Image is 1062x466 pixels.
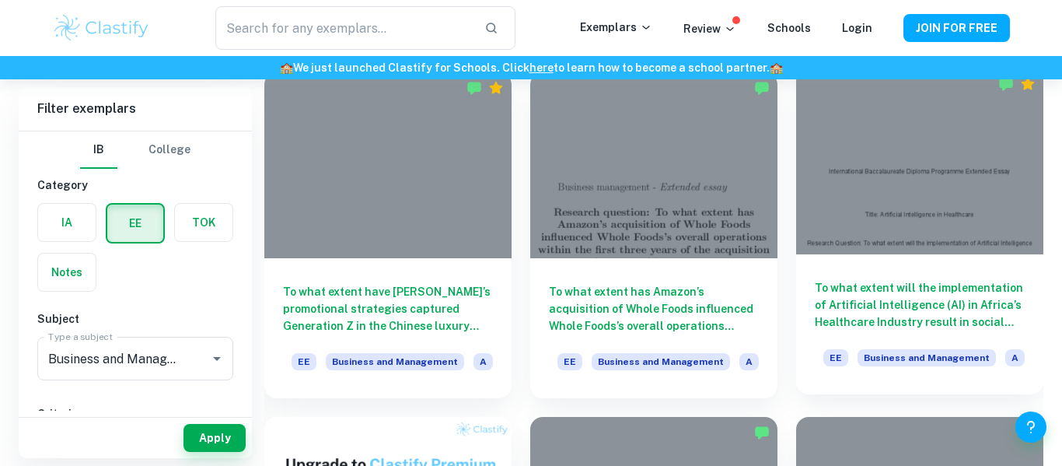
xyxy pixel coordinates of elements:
button: Help and Feedback [1015,412,1046,443]
a: To what extent have [PERSON_NAME]’s promotional strategies captured Generation Z in the Chinese l... [264,72,512,398]
button: IB [80,131,117,169]
span: A [739,353,759,370]
label: Type a subject [48,330,113,343]
div: Filter type choice [80,131,190,169]
span: EE [823,349,848,366]
h6: To what extent has Amazon’s acquisition of Whole Foods influenced Whole Foods’s overall operation... [549,283,759,335]
h6: To what extent have [PERSON_NAME]’s promotional strategies captured Generation Z in the Chinese l... [283,283,493,335]
span: Business and Management [326,353,464,370]
div: Premium [488,80,504,96]
h6: Criteria [37,405,233,422]
a: here [529,61,554,74]
img: Marked [754,425,770,440]
img: Clastify logo [52,12,151,44]
span: Business and Management [858,349,996,366]
p: Exemplars [580,19,652,36]
button: College [148,131,190,169]
h6: Subject [37,310,233,328]
h6: Category [37,177,233,194]
span: A [1005,349,1025,366]
img: Marked [466,80,482,96]
button: Notes [38,254,96,291]
span: 🏫 [280,61,293,74]
div: Premium [1020,76,1036,92]
button: EE [107,205,163,242]
button: JOIN FOR FREE [903,14,1010,42]
a: To what extent has Amazon’s acquisition of Whole Foods influenced Whole Foods’s overall operation... [530,72,777,398]
h6: We just launched Clastify for Schools. Click to learn how to become a school partner. [3,59,1059,76]
span: EE [292,353,316,370]
span: EE [557,353,582,370]
a: To what extent will the implementation of Artificial Intelligence (AI) in Africa’s Healthcare Ind... [796,72,1043,398]
a: Login [842,22,872,34]
h6: Filter exemplars [19,87,252,131]
span: 🏫 [770,61,783,74]
h6: To what extent will the implementation of Artificial Intelligence (AI) in Africa’s Healthcare Ind... [815,279,1025,331]
img: Marked [998,76,1014,92]
button: IA [38,204,96,241]
button: Open [206,348,228,370]
span: Business and Management [592,353,730,370]
input: Search for any exemplars... [215,6,472,50]
a: Schools [767,22,811,34]
img: Marked [754,80,770,96]
span: A [473,353,493,370]
p: Review [683,20,736,37]
button: Apply [183,424,246,452]
button: TOK [175,204,232,241]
